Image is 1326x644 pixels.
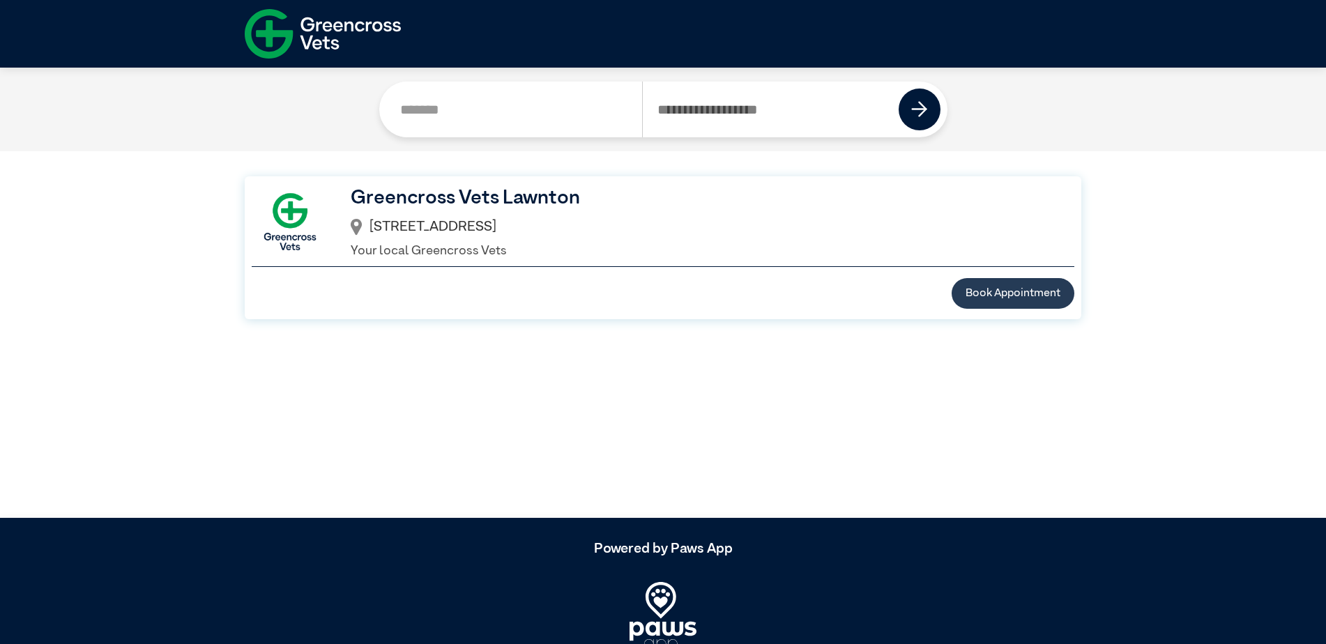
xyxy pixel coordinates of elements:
input: Search by Postcode [642,82,899,137]
input: Search by Clinic Name [386,82,643,137]
img: GX-Square.png [252,183,328,260]
button: Book Appointment [952,278,1074,309]
img: f-logo [245,3,401,64]
img: icon-right [911,101,928,118]
h5: Powered by Paws App [245,540,1081,557]
div: [STREET_ADDRESS] [351,213,1052,243]
h3: Greencross Vets Lawnton [351,183,1052,213]
p: Your local Greencross Vets [351,242,1052,261]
